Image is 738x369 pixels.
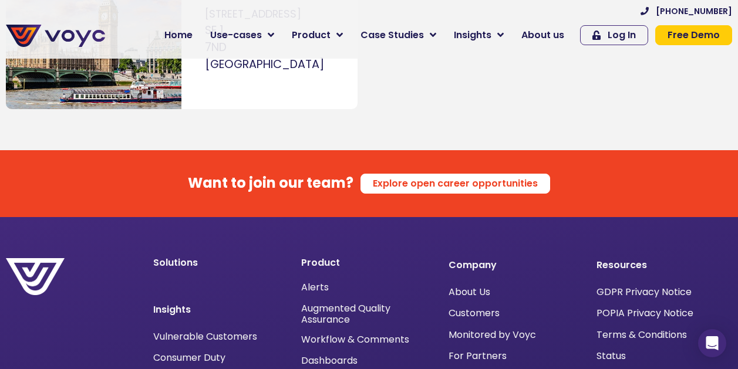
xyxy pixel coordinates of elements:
span: Log In [608,31,636,40]
a: Free Demo [655,25,732,45]
span: About us [521,28,564,42]
p: Company [449,258,584,272]
span: Free Demo [668,31,720,40]
h4: Want to join our team? [188,175,353,192]
a: Case Studies [352,23,445,47]
p: Product [301,258,437,268]
a: Insights [445,23,513,47]
a: Product [283,23,352,47]
a: About us [513,23,573,47]
a: Solutions [153,256,198,269]
div: Open Intercom Messenger [698,329,726,357]
span: Explore open career opportunities [373,179,538,188]
p: Insights [153,303,289,317]
a: Explore open career opportunities [360,174,550,194]
a: Log In [580,25,648,45]
span: Case Studies [360,28,424,42]
a: Home [156,23,201,47]
p: Resources [597,258,732,272]
a: Vulnerable Customers [153,332,257,341]
a: Augmented Quality Assurance [301,303,437,325]
span: Insights [454,28,491,42]
a: Consumer Duty [153,353,225,363]
span: Product [292,28,331,42]
a: [PHONE_NUMBER] [641,7,732,15]
img: voyc-full-logo [6,25,105,47]
span: [PHONE_NUMBER] [656,7,732,15]
span: Home [164,28,193,42]
a: Use-cases [201,23,283,47]
span: Use-cases [210,28,262,42]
